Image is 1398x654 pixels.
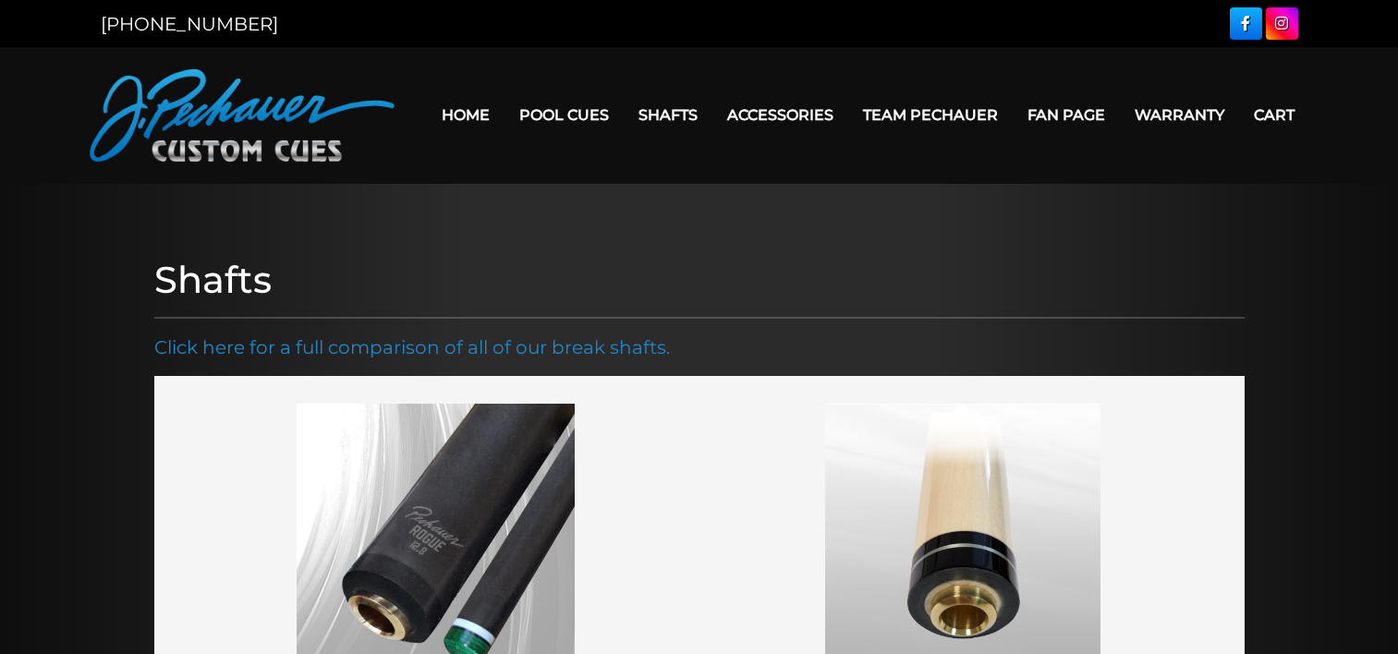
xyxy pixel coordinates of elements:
a: Team Pechauer [848,91,1013,139]
a: Home [427,91,504,139]
a: Cart [1239,91,1309,139]
a: Fan Page [1013,91,1120,139]
a: Pool Cues [504,91,624,139]
a: Warranty [1120,91,1239,139]
a: Accessories [712,91,848,139]
img: Pechauer Custom Cues [90,69,395,162]
a: Click here for a full comparison of all of our break shafts. [154,336,670,358]
a: Shafts [624,91,712,139]
h1: Shafts [154,258,1245,302]
a: [PHONE_NUMBER] [101,13,278,35]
